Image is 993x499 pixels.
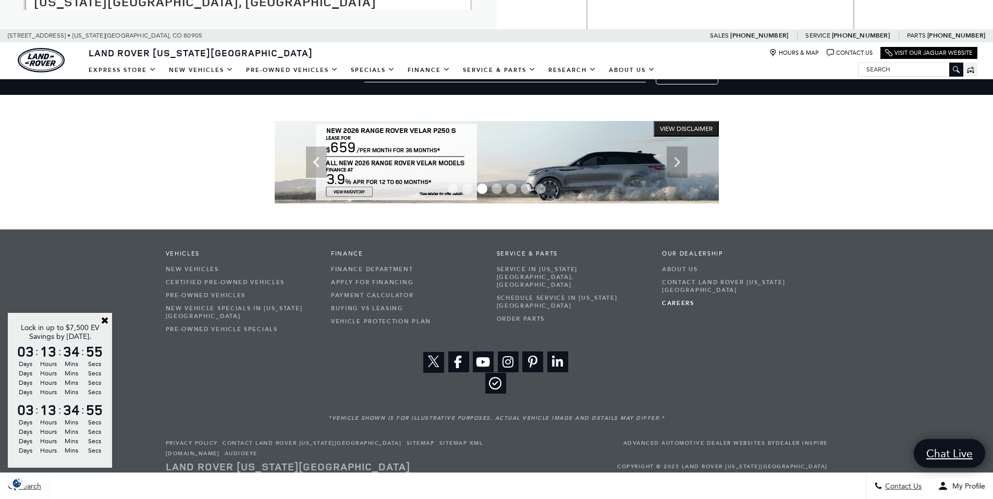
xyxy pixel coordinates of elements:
span: Hours [39,436,58,446]
div: *Vehicle shown is for illustrative purposes. Actual vehicle image and details may differ.* [166,415,828,422]
span: Advanced Automotive Dealer Websites by [623,438,828,448]
span: 34 [62,344,81,359]
span: : [35,344,39,359]
span: Service & Parts [497,250,647,258]
span: Hours [39,446,58,455]
span: CO [173,29,182,42]
a: Hours & Map [769,49,819,57]
a: Contact Us [827,49,873,57]
span: Our Dealership [662,250,812,258]
span: Days [16,387,35,397]
a: Open Youtube-play in a new window [473,351,494,372]
a: About Us [662,263,812,276]
span: Secs [84,387,104,397]
a: Open Linkedin in a new window [547,351,568,372]
a: [DOMAIN_NAME] [166,450,220,457]
span: Hours [39,427,58,436]
span: Copyright © 2025 Land Rover [US_STATE][GEOGRAPHIC_DATA] [617,459,828,474]
span: 13 [39,344,58,359]
span: Chat Live [921,446,978,460]
a: AudioEye [225,450,258,457]
a: New Vehicles [166,263,316,276]
a: Payment Calculator [331,289,481,302]
span: 80905 [183,29,202,42]
div: Next [667,147,688,178]
span: Hours [39,387,58,397]
span: : [81,402,84,418]
span: [US_STATE][GEOGRAPHIC_DATA], [72,29,171,42]
a: Careers [662,297,812,310]
a: About Us [603,61,661,79]
span: Secs [84,436,104,446]
a: New Vehicle Specials in [US_STATE][GEOGRAPHIC_DATA] [166,302,316,323]
span: Mins [62,436,81,446]
span: Hours [39,359,58,369]
span: : [81,344,84,359]
span: : [58,402,62,418]
a: Buying vs Leasing [331,302,481,315]
span: Go to slide 7 [535,184,546,194]
a: Visit Our Jaguar Website [885,49,973,57]
a: Open Twitter in a new window [423,352,444,373]
a: Finance Department [331,263,481,276]
span: Secs [84,369,104,378]
a: Open Pinterest-p in a new window [522,351,543,372]
span: Secs [84,359,104,369]
a: [STREET_ADDRESS] • [US_STATE][GEOGRAPHIC_DATA], CO 80905 [8,32,202,39]
section: Click to Open Cookie Consent Modal [5,478,29,489]
a: land-rover [18,48,65,72]
span: Secs [84,378,104,387]
input: Search [859,63,963,76]
span: Days [16,418,35,427]
nav: Main Navigation [82,61,661,79]
a: Vehicle Protection Plan [331,315,481,328]
span: Finance [331,250,481,258]
span: [STREET_ADDRESS] • [8,29,71,42]
span: Land Rover [US_STATE][GEOGRAPHIC_DATA] [89,46,313,59]
span: Mins [62,378,81,387]
a: Dealer Inspire [776,440,828,447]
a: Land Rover [US_STATE][GEOGRAPHIC_DATA] [82,46,319,59]
span: Mins [62,369,81,378]
span: 34 [62,403,81,417]
span: Days [16,427,35,436]
span: Go to slide 2 [462,184,473,194]
img: Opt-Out Icon [5,478,29,489]
span: Secs [84,446,104,455]
span: Secs [84,427,104,436]
span: Go to slide 6 [521,184,531,194]
span: 03 [16,403,35,417]
a: Specials [345,61,401,79]
a: Contact Land Rover [US_STATE][GEOGRAPHIC_DATA] [223,440,401,447]
span: Hours [39,378,58,387]
span: Days [16,446,35,455]
a: Open Instagram in a new window [498,351,519,372]
div: Previous [306,147,327,178]
a: Service in [US_STATE][GEOGRAPHIC_DATA], [GEOGRAPHIC_DATA] [497,263,647,291]
a: Certified Pre-Owned Vehicles [166,276,316,289]
a: Chat Live [914,439,985,468]
a: Open Facebook in a new window [448,351,469,372]
span: Lock in up to $7,500 EV Savings by [DATE]. [21,323,100,341]
span: Days [16,369,35,378]
span: My Profile [948,482,985,491]
a: Sitemap XML [439,440,483,447]
a: [PHONE_NUMBER] [832,31,890,40]
span: VIEW DISCLAIMER [660,125,713,133]
span: 13 [39,403,58,417]
span: : [35,402,39,418]
button: Open user profile menu [930,473,993,499]
a: Order Parts [497,312,647,325]
a: Schedule Service in [US_STATE][GEOGRAPHIC_DATA] [497,291,647,312]
a: Pre-Owned Vehicle Specials [166,323,316,336]
a: New Vehicles [163,61,240,79]
a: Sitemap [407,440,435,447]
span: Sales [710,32,729,39]
span: Parts [907,32,926,39]
a: [PHONE_NUMBER] [927,31,985,40]
span: Days [16,436,35,446]
span: 03 [16,344,35,359]
span: 55 [84,344,104,359]
span: : [58,344,62,359]
span: Mins [62,427,81,436]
